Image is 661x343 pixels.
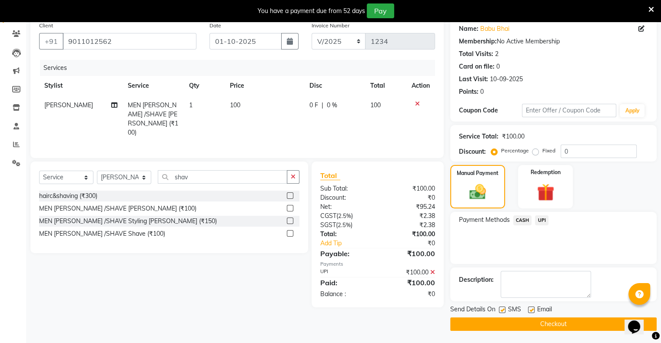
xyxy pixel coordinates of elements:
[322,101,323,110] span: |
[378,211,442,221] div: ₹2.38
[39,217,217,226] div: MEN [PERSON_NAME] /SHAVE Styling [PERSON_NAME] (₹150)
[184,76,225,96] th: Qty
[378,277,442,288] div: ₹100.00
[314,193,378,202] div: Discount:
[378,290,442,299] div: ₹0
[63,33,196,49] input: Search by Name/Mobile/Email/Code
[189,101,193,109] span: 1
[480,24,509,33] a: Babu Bhai
[338,212,351,219] span: 2.5%
[537,305,552,316] span: Email
[378,184,442,193] div: ₹100.00
[123,76,184,96] th: Service
[314,202,378,211] div: Net:
[209,22,221,30] label: Date
[459,106,522,115] div: Coupon Code
[320,221,336,229] span: SGST
[39,191,97,201] div: hairc&shaving (₹300)
[450,317,657,331] button: Checkout
[480,87,484,96] div: 0
[490,75,523,84] div: 10-09-2025
[327,101,337,110] span: 0 %
[365,76,406,96] th: Total
[258,7,365,16] div: You have a payment due from 52 days
[406,76,435,96] th: Action
[320,212,336,220] span: CGST
[225,76,304,96] th: Price
[388,239,441,248] div: ₹0
[314,248,378,259] div: Payable:
[378,202,442,211] div: ₹95.24
[40,60,442,76] div: Services
[378,268,442,277] div: ₹100.00
[495,49,498,59] div: 2
[44,101,93,109] span: [PERSON_NAME]
[314,239,388,248] a: Add Tip
[314,221,378,230] div: ( )
[624,308,652,334] iframe: chat widget
[513,215,532,225] span: CASH
[459,215,510,224] span: Payment Methods
[459,24,478,33] div: Name:
[535,215,548,225] span: UPI
[542,147,555,155] label: Fixed
[320,171,340,180] span: Total
[531,168,561,176] label: Redemption
[459,37,648,46] div: No Active Membership
[464,182,491,201] img: _cash.svg
[128,101,178,136] span: MEN [PERSON_NAME] /SHAVE [PERSON_NAME] (₹100)
[39,76,123,96] th: Stylist
[459,87,478,96] div: Points:
[459,37,497,46] div: Membership:
[531,181,560,203] img: _gift.svg
[367,3,394,18] button: Pay
[39,229,165,238] div: MEN [PERSON_NAME] /SHAVE Shave (₹100)
[508,305,521,316] span: SMS
[314,268,378,277] div: UPI
[312,22,349,30] label: Invoice Number
[39,204,196,213] div: MEN [PERSON_NAME] /SHAVE [PERSON_NAME] (₹100)
[314,211,378,221] div: ( )
[309,101,318,110] span: 0 F
[378,248,442,259] div: ₹100.00
[314,277,378,288] div: Paid:
[457,169,498,177] label: Manual Payment
[314,290,378,299] div: Balance :
[304,76,365,96] th: Disc
[450,305,495,316] span: Send Details On
[459,275,494,284] div: Description:
[501,147,529,155] label: Percentage
[158,170,287,184] input: Search or Scan
[39,22,53,30] label: Client
[314,230,378,239] div: Total:
[459,49,493,59] div: Total Visits:
[522,104,617,117] input: Enter Offer / Coupon Code
[230,101,240,109] span: 100
[320,261,435,268] div: Payments
[314,184,378,193] div: Sub Total:
[459,132,498,141] div: Service Total:
[338,221,351,228] span: 2.5%
[459,147,486,156] div: Discount:
[378,193,442,202] div: ₹0
[459,62,495,71] div: Card on file:
[39,33,63,49] button: +91
[502,132,525,141] div: ₹100.00
[378,221,442,230] div: ₹2.38
[459,75,488,84] div: Last Visit:
[370,101,381,109] span: 100
[496,62,500,71] div: 0
[620,104,644,117] button: Apply
[378,230,442,239] div: ₹100.00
